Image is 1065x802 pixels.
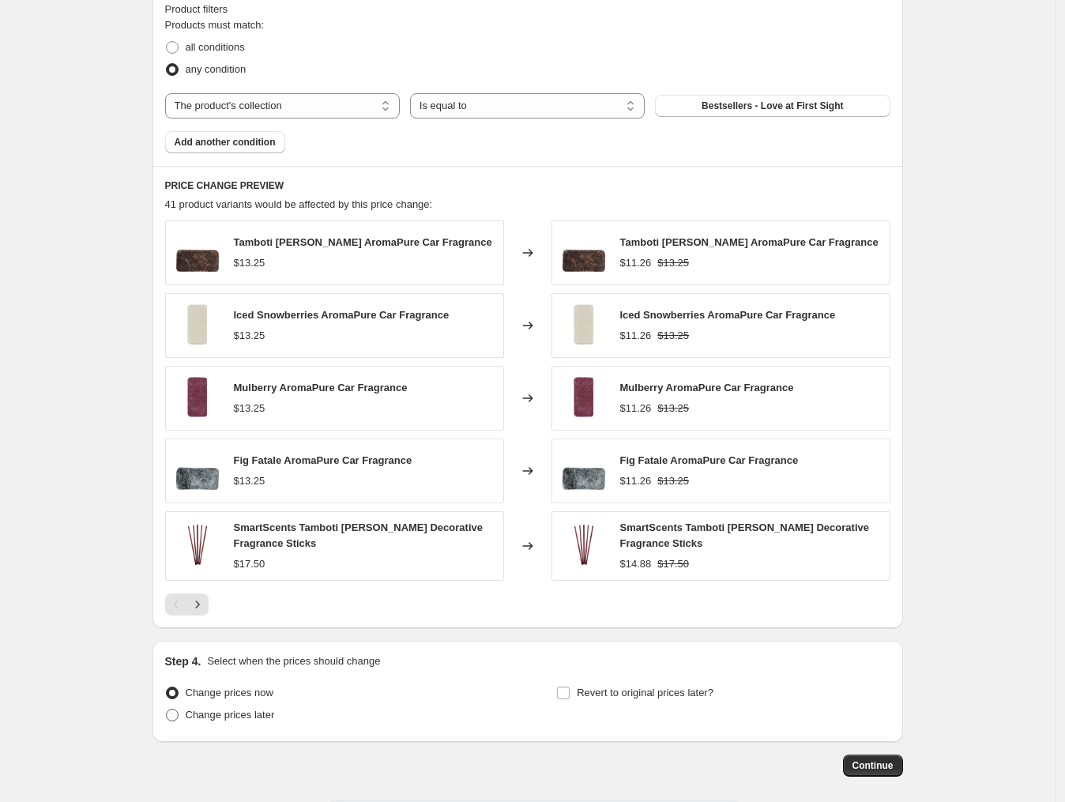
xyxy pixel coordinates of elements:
span: any condition [186,63,246,75]
img: iced-snowberries-aromapure-car-fragrance-partylite-us_80x.png [174,302,221,349]
div: $13.25 [234,401,265,416]
span: Tamboti [PERSON_NAME] AromaPure Car Fragrance [620,236,879,248]
span: Iced Snowberries AromaPure Car Fragrance [234,309,450,321]
span: Change prices now [186,687,273,698]
div: $17.50 [234,556,265,572]
strike: $13.25 [657,401,689,416]
span: Revert to original prices later? [577,687,713,698]
span: 41 product variants would be affected by this price change: [165,198,433,210]
strike: $13.25 [657,255,689,271]
img: fig-fatale-aromapure-car-fragrance-partylite-us_80x.png [174,447,221,495]
img: tamboti-woods-aromapure-car-fragrance-partylite-us_80x.png [174,229,221,277]
span: Fig Fatale AromaPure Car Fragrance [620,454,799,466]
nav: Pagination [165,593,209,616]
div: $13.25 [234,473,265,489]
div: $11.26 [620,255,652,271]
span: Continue [852,759,894,772]
h2: Step 4. [165,653,201,669]
span: Iced Snowberries AromaPure Car Fragrance [620,309,836,321]
span: Mulberry AromaPure Car Fragrance [234,382,408,393]
img: mulberry-aromapure-car-fragrance-partylite-us_80x.png [560,375,608,422]
div: $14.88 [620,556,652,572]
span: Products must match: [165,19,265,31]
div: $11.26 [620,401,652,416]
div: $13.25 [234,255,265,271]
p: Select when the prices should change [207,653,380,669]
div: $11.26 [620,473,652,489]
button: Next [186,593,209,616]
span: SmartScents Tamboti [PERSON_NAME] Decorative Fragrance Sticks [620,521,869,549]
img: tamboti-woods-aromapure-car-fragrance-partylite-us_80x.png [560,229,608,277]
strike: $17.50 [657,556,689,572]
strike: $13.25 [657,328,689,344]
img: fig-fatale-aromapure-car-fragrance-partylite-us_80x.png [560,447,608,495]
span: Fig Fatale AromaPure Car Fragrance [234,454,412,466]
span: Add another condition [175,136,276,149]
span: SmartScents Tamboti [PERSON_NAME] Decorative Fragrance Sticks [234,521,483,549]
button: Bestsellers - Love at First Sight [655,95,890,117]
span: all conditions [186,41,245,53]
h6: PRICE CHANGE PREVIEW [165,179,890,192]
span: Bestsellers - Love at First Sight [702,100,843,112]
img: sp20_fs1020_a_web_1_80x.png [174,522,221,570]
div: $13.25 [234,328,265,344]
div: Product filters [165,2,890,17]
img: mulberry-aromapure-car-fragrance-partylite-us_80x.png [174,375,221,422]
strike: $13.25 [657,473,689,489]
span: Tamboti [PERSON_NAME] AromaPure Car Fragrance [234,236,492,248]
img: iced-snowberries-aromapure-car-fragrance-partylite-us_80x.png [560,302,608,349]
img: sp20_fs1020_a_web_1_80x.png [560,522,608,570]
span: Change prices later [186,709,275,721]
button: Add another condition [165,131,285,153]
span: Mulberry AromaPure Car Fragrance [620,382,794,393]
div: $11.26 [620,328,652,344]
button: Continue [843,755,903,777]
